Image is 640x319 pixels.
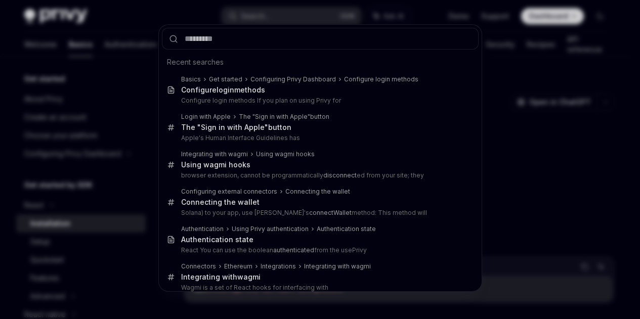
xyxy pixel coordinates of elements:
[181,75,201,83] div: Basics
[256,150,315,158] div: Using wagmi hooks
[181,188,277,196] div: Configuring external connectors
[181,97,457,105] p: Configure login methods If you plan on using Privy for
[309,209,352,216] b: connectWallet
[181,198,260,207] div: Connecting the wallet
[237,272,261,281] b: wagmi
[181,235,253,244] div: Authentication state
[273,246,314,254] b: authenticated
[304,262,371,270] div: Integrating with wagmi
[181,272,261,282] div: Integrating with
[224,262,252,270] div: Ethereum
[167,57,224,67] span: Recent searches
[323,171,357,179] b: disconnect
[232,225,309,233] div: Using Privy authentication
[181,85,265,95] div: Configure methods
[181,246,457,254] p: React You can use the boolean from the usePrivy
[217,85,234,94] b: login
[181,284,457,292] p: Wagmi is a set of React hooks for interfacing with
[181,134,457,142] p: Apple's Human Interface Guidelines has
[181,150,248,158] div: Integrating with wagmi
[181,160,250,169] div: Using wagmi hooks
[310,113,329,120] b: button
[317,225,376,233] div: Authentication state
[181,262,216,270] div: Connectors
[181,123,291,132] div: The "Sign in with Apple"
[239,113,329,121] div: The "Sign in with Apple"
[285,188,350,196] div: Connecting the wallet
[181,225,224,233] div: Authentication
[181,171,457,179] p: browser extension, cannot be programmatically ed from your site; they
[250,75,336,83] div: Configuring Privy Dashboard
[261,262,296,270] div: Integrations
[181,209,457,217] p: Solana) to your app, use [PERSON_NAME]'s method: This method will
[209,75,242,83] div: Get started
[268,123,291,131] b: button
[181,113,231,121] div: Login with Apple
[344,75,418,83] div: Configure login methods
